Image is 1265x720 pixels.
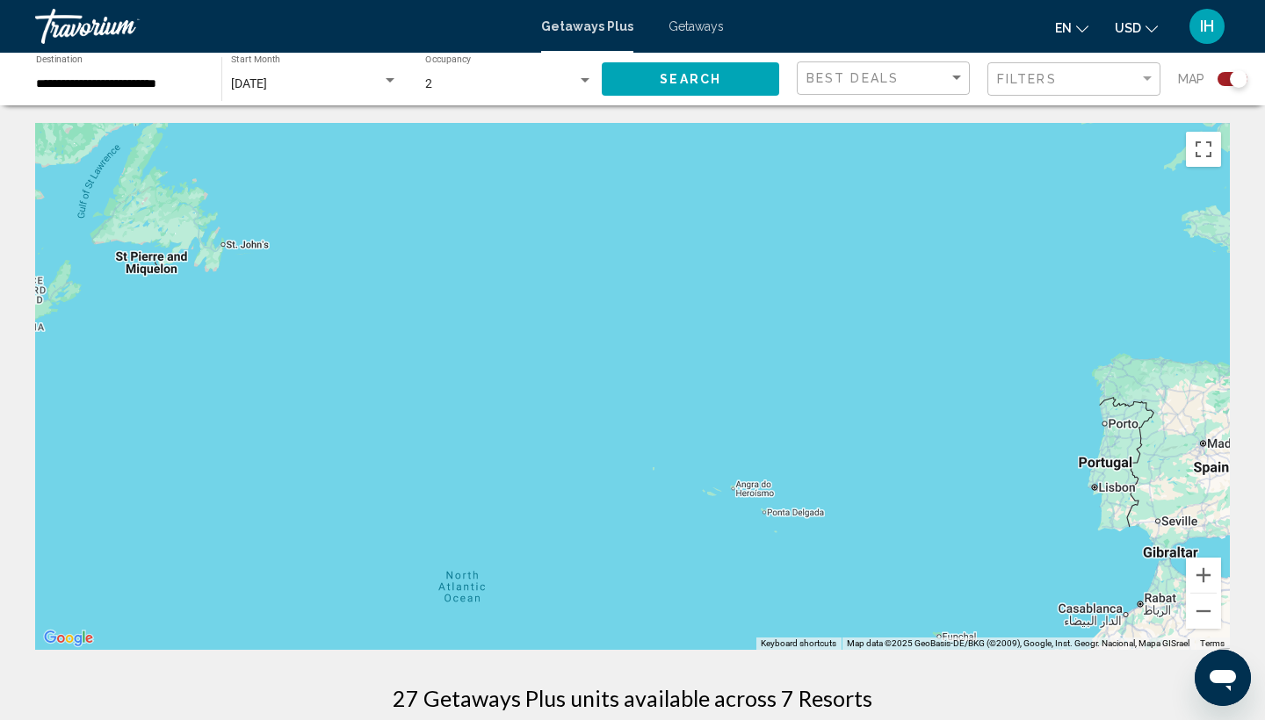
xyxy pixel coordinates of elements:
[997,72,1057,86] span: Filters
[1178,67,1204,91] span: Map
[1186,594,1221,629] button: Zoom out
[806,71,965,86] mat-select: Sort by
[761,637,836,650] button: Keyboard shortcuts
[425,76,432,90] span: 2
[393,685,872,711] h1: 27 Getaways Plus units available across 7 Resorts
[602,62,779,95] button: Search
[1186,558,1221,593] button: Zoom in
[1055,15,1088,40] button: Change language
[231,76,267,90] span: [DATE]
[1200,638,1225,648] a: Terms
[806,71,899,85] span: Best Deals
[1200,18,1214,35] span: IH
[40,627,98,650] img: Google
[1195,650,1251,706] iframe: Button to launch messaging window
[660,73,721,87] span: Search
[1115,21,1141,35] span: USD
[1055,21,1072,35] span: en
[669,19,724,33] a: Getaways
[40,627,98,650] a: Open this area in Google Maps (opens a new window)
[1184,8,1230,45] button: User Menu
[541,19,633,33] a: Getaways Plus
[1115,15,1158,40] button: Change currency
[35,9,524,44] a: Travorium
[987,61,1160,97] button: Filter
[847,638,1189,648] span: Map data ©2025 GeoBasis-DE/BKG (©2009), Google, Inst. Geogr. Nacional, Mapa GISrael
[1186,132,1221,167] button: Toggle fullscreen view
